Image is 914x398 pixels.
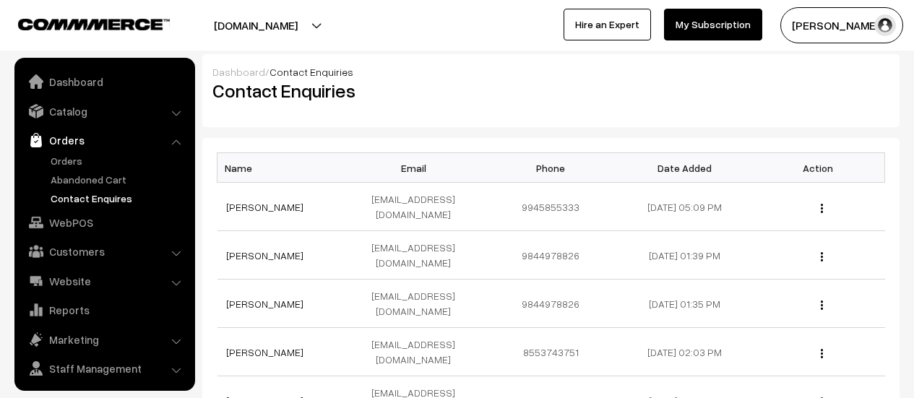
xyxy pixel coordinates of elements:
[350,231,484,280] td: [EMAIL_ADDRESS][DOMAIN_NAME]
[18,297,190,323] a: Reports
[821,204,823,213] img: Menu
[18,98,190,124] a: Catalog
[618,231,751,280] td: [DATE] 01:39 PM
[212,79,540,102] h2: Contact Enquiries
[217,153,351,183] th: Name
[484,231,618,280] td: 9844978826
[821,349,823,358] img: Menu
[226,346,303,358] a: [PERSON_NAME]
[270,66,353,78] span: Contact Enquiries
[226,298,303,310] a: [PERSON_NAME]
[47,191,190,206] a: Contact Enquires
[18,326,190,352] a: Marketing
[212,66,265,78] a: Dashboard
[18,19,170,30] img: COMMMERCE
[350,328,484,376] td: [EMAIL_ADDRESS][DOMAIN_NAME]
[18,355,190,381] a: Staff Management
[484,280,618,328] td: 9844978826
[780,7,903,43] button: [PERSON_NAME]
[226,249,303,261] a: [PERSON_NAME]
[874,14,896,36] img: user
[618,183,751,231] td: [DATE] 05:09 PM
[751,153,885,183] th: Action
[821,300,823,310] img: Menu
[212,64,889,79] div: /
[618,328,751,376] td: [DATE] 02:03 PM
[18,127,190,153] a: Orders
[664,9,762,40] a: My Subscription
[350,280,484,328] td: [EMAIL_ADDRESS][DOMAIN_NAME]
[350,183,484,231] td: [EMAIL_ADDRESS][DOMAIN_NAME]
[618,153,751,183] th: Date Added
[163,7,348,43] button: [DOMAIN_NAME]
[484,328,618,376] td: 8553743751
[47,172,190,187] a: Abandoned Cart
[18,14,145,32] a: COMMMERCE
[226,201,303,213] a: [PERSON_NAME]
[350,153,484,183] th: Email
[18,268,190,294] a: Website
[18,238,190,264] a: Customers
[18,69,190,95] a: Dashboard
[821,252,823,261] img: Menu
[484,153,618,183] th: Phone
[618,280,751,328] td: [DATE] 01:35 PM
[18,209,190,235] a: WebPOS
[564,9,651,40] a: Hire an Expert
[484,183,618,231] td: 9945855333
[47,153,190,168] a: Orders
